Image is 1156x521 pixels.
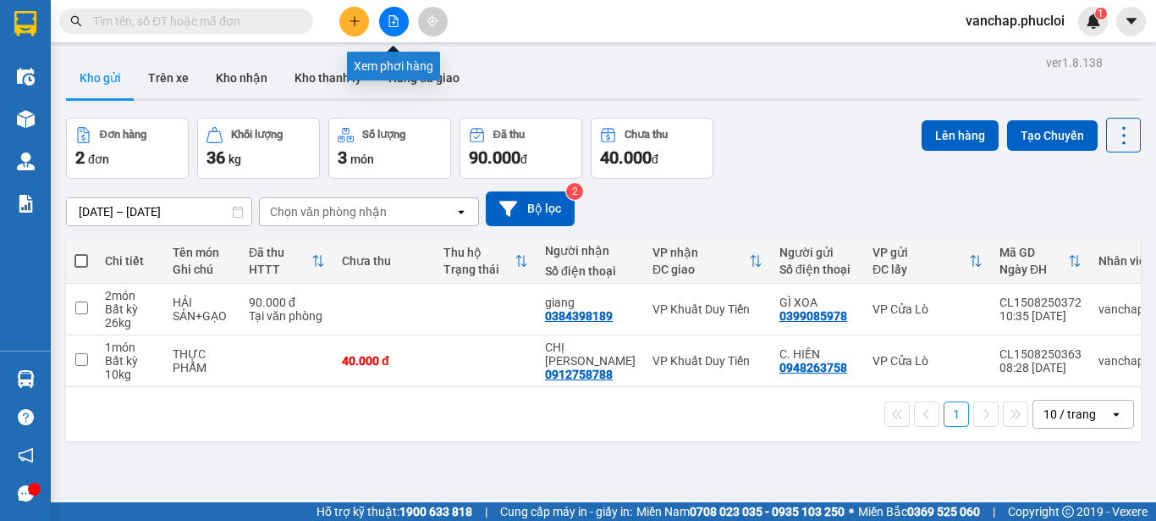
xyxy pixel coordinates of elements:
div: 10 / trang [1043,406,1096,423]
button: Số lượng3món [328,118,451,179]
span: caret-down [1124,14,1139,29]
div: Người nhận [545,244,636,258]
div: CHỊ GIANG [545,341,636,368]
sup: 1 [1095,8,1107,19]
span: Cung cấp máy in - giấy in: [500,502,632,521]
span: message [18,485,34,502]
div: THỰC PHẨM [173,347,232,374]
div: ver 1.8.138 [1046,53,1103,72]
input: Select a date range. [67,198,251,225]
span: question-circle [18,409,34,425]
div: Bất kỳ [105,354,156,368]
span: notification [18,447,34,463]
span: kg [228,152,241,166]
span: plus [349,15,361,27]
div: Chi tiết [105,254,156,268]
span: copyright [1062,506,1074,518]
div: GÌ XOA [779,296,856,309]
img: warehouse-icon [17,110,35,128]
button: caret-down [1116,7,1146,36]
div: 10 kg [105,368,156,381]
div: 2 món [105,289,156,302]
div: Đã thu [493,129,525,141]
div: giang [545,296,636,309]
button: aim [418,7,448,36]
div: VP Cửa Lò [873,302,983,316]
div: 40.000 đ [342,354,427,368]
div: VP Khuất Duy Tiến [652,302,762,316]
span: Hỗ trợ kỹ thuật: [317,502,472,521]
button: Đã thu90.000đ [460,118,582,179]
span: ⚪️ [849,508,854,515]
button: Lên hàng [922,120,999,151]
button: Kho thanh lý [281,58,375,98]
div: HẢI SẢN+GẠO [173,296,232,323]
div: Tên món [173,246,232,259]
div: C. HIỀN [779,347,856,361]
strong: 0369 525 060 [907,505,980,518]
input: Tìm tên, số ĐT hoặc mã đơn [93,12,293,30]
div: ĐC giao [652,263,749,276]
button: Bộ lọc [486,191,575,226]
span: search [70,15,82,27]
strong: 0708 023 035 - 0935 103 250 [690,505,845,518]
button: plus [339,7,369,36]
span: 90.000 [469,147,520,168]
div: VP gửi [873,246,969,259]
div: Số lượng [362,129,405,141]
div: Đã thu [249,246,311,259]
button: Chưa thu40.000đ [591,118,713,179]
div: Chọn văn phòng nhận [270,203,387,220]
div: Số điện thoại [779,263,856,276]
div: Trạng thái [443,263,515,276]
span: aim [427,15,438,27]
div: 90.000 đ [249,296,325,309]
button: 1 [944,402,969,427]
th: Toggle SortBy [240,239,333,284]
svg: open [454,205,468,219]
div: 10:35 [DATE] [999,309,1082,323]
sup: 2 [566,183,583,200]
span: 36 [206,147,225,168]
div: Tại văn phòng [249,309,325,323]
div: Đơn hàng [100,129,146,141]
span: file-add [388,15,399,27]
div: Chưa thu [625,129,668,141]
button: Khối lượng36kg [197,118,320,179]
div: Thu hộ [443,246,515,259]
div: VP Khuất Duy Tiến [652,354,762,368]
div: HTTT [249,263,311,276]
div: Chưa thu [342,254,427,268]
img: warehouse-icon [17,370,35,388]
button: Kho nhận [202,58,281,98]
span: Miền Nam [636,502,845,521]
span: đ [652,152,658,166]
div: VP nhận [652,246,749,259]
button: Kho gửi [66,58,135,98]
div: Mã GD [999,246,1068,259]
div: VP Cửa Lò [873,354,983,368]
span: đ [520,152,527,166]
div: 26 kg [105,316,156,330]
div: 0384398189 [545,309,613,323]
div: ĐC lấy [873,263,969,276]
span: Miền Bắc [858,502,980,521]
div: 0399085978 [779,309,847,323]
span: món [350,152,374,166]
div: 08:28 [DATE] [999,361,1082,374]
span: 1 [1098,8,1104,19]
img: logo-vxr [14,11,36,36]
span: vanchap.phucloi [952,10,1078,31]
th: Toggle SortBy [864,239,991,284]
div: 0948263758 [779,361,847,374]
img: warehouse-icon [17,68,35,86]
img: icon-new-feature [1086,14,1101,29]
span: | [993,502,995,521]
span: đơn [88,152,109,166]
div: Bất kỳ [105,302,156,316]
button: Đơn hàng2đơn [66,118,189,179]
div: Khối lượng [231,129,283,141]
div: Ngày ĐH [999,263,1068,276]
span: 40.000 [600,147,652,168]
img: warehouse-icon [17,152,35,170]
